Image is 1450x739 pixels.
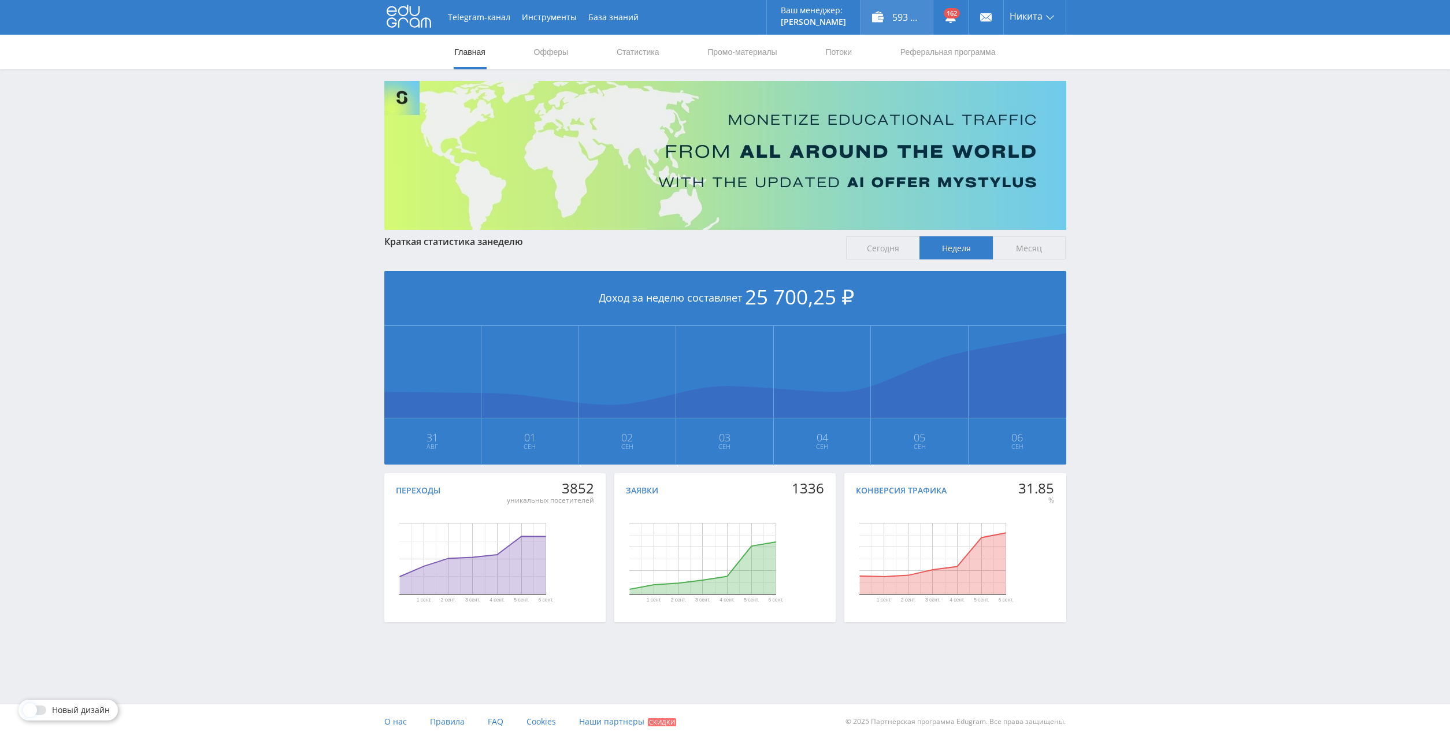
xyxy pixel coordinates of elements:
img: Banner [384,81,1066,230]
text: 4 сент. [720,597,735,603]
span: неделю [487,235,523,248]
p: [PERSON_NAME] [781,17,846,27]
span: 25 700,25 ₽ [745,283,854,310]
span: Сен [774,442,870,451]
div: Доход за неделю составляет [384,271,1066,326]
div: Заявки [626,486,658,495]
span: 02 [580,433,676,442]
span: Скидки [648,718,676,726]
a: Cookies [526,704,556,739]
span: Новый дизайн [52,705,110,715]
text: 5 сент. [744,597,759,603]
text: 2 сент. [901,597,916,603]
text: 1 сент. [416,597,431,603]
a: Реферальная программа [899,35,997,69]
svg: Диаграмма. [591,501,814,617]
span: Правила [430,716,465,727]
text: 4 сент. [489,597,505,603]
svg: Диаграмма. [821,501,1044,617]
text: 3 сент. [695,597,710,603]
span: О нас [384,716,407,727]
svg: Диаграмма. [361,501,584,617]
span: FAQ [488,716,503,727]
span: Авг [385,442,481,451]
a: Потоки [824,35,853,69]
span: Сен [677,442,773,451]
text: 6 сент. [538,597,553,603]
span: Наши партнеры [579,716,644,727]
span: 06 [969,433,1066,442]
text: 4 сент. [950,597,965,603]
a: Наши партнеры Скидки [579,704,676,739]
span: 05 [872,433,967,442]
span: 31 [385,433,481,442]
span: Сен [969,442,1066,451]
span: Неделя [919,236,993,259]
a: Промо-материалы [706,35,778,69]
div: © 2025 Партнёрская программа Edugram. Все права защищены. [730,704,1066,739]
span: Сегодня [846,236,919,259]
a: Статистика [615,35,661,69]
div: 31.85 [1018,480,1054,496]
span: Сен [482,442,578,451]
span: 03 [677,433,773,442]
span: 04 [774,433,870,442]
text: 2 сент. [440,597,455,603]
a: Правила [430,704,465,739]
span: Cookies [526,716,556,727]
text: 6 сент. [768,597,783,603]
span: Сен [580,442,676,451]
div: уникальных посетителей [507,496,594,505]
p: Ваш менеджер: [781,6,846,15]
text: 1 сент. [646,597,661,603]
div: Конверсия трафика [856,486,947,495]
span: Сен [872,442,967,451]
text: 2 сент. [671,597,686,603]
span: 01 [482,433,578,442]
text: 5 сент. [514,597,529,603]
a: FAQ [488,704,503,739]
text: 3 сент. [465,597,480,603]
text: 3 сент. [925,597,940,603]
text: 6 сент. [998,597,1013,603]
a: О нас [384,704,407,739]
span: Никита [1010,12,1043,21]
div: % [1018,496,1054,505]
a: Офферы [533,35,570,69]
text: 5 сент. [974,597,989,603]
a: Главная [454,35,487,69]
div: 1336 [792,480,824,496]
text: 1 сент. [877,597,892,603]
div: 3852 [507,480,594,496]
span: Месяц [993,236,1066,259]
div: Переходы [396,486,440,495]
div: Краткая статистика за [384,236,835,247]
